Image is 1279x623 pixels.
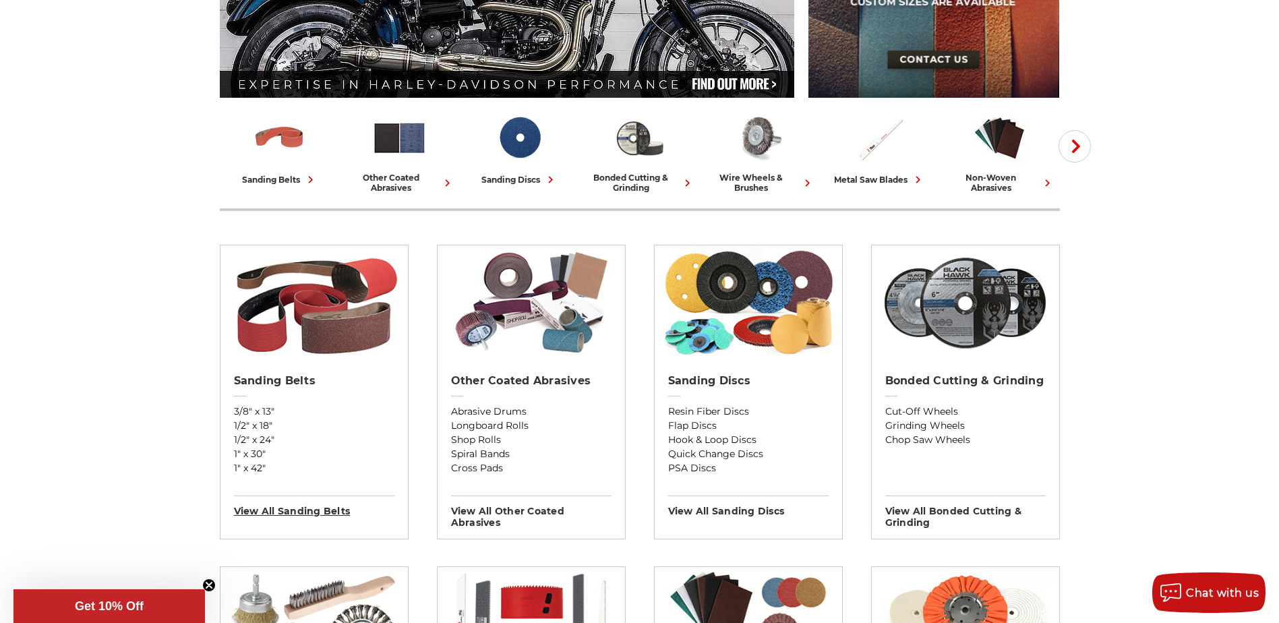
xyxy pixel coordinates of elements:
img: Bonded Cutting & Grinding [612,110,667,166]
img: Other Coated Abrasives [371,110,427,166]
h3: View All sanding discs [668,496,829,517]
h3: View All sanding belts [234,496,394,517]
h2: Sanding Belts [234,374,394,388]
h2: Other Coated Abrasives [451,374,612,388]
div: metal saw blades [834,173,925,187]
h3: View All bonded cutting & grinding [885,496,1046,529]
a: Grinding Wheels [885,419,1046,433]
span: Chat with us [1186,587,1259,599]
div: non-woven abrasives [945,173,1054,193]
a: Longboard Rolls [451,419,612,433]
button: Next [1059,130,1091,162]
button: Close teaser [202,578,216,592]
img: Sanding Discs [661,245,835,360]
a: 1" x 42" [234,461,394,475]
a: Quick Change Discs [668,447,829,461]
a: Chop Saw Wheels [885,433,1046,447]
a: 1" x 30" [234,447,394,461]
a: Cross Pads [451,461,612,475]
h2: Bonded Cutting & Grinding [885,374,1046,388]
img: Sanding Belts [227,245,401,360]
button: Chat with us [1152,572,1266,613]
a: Shop Rolls [451,433,612,447]
div: Get 10% OffClose teaser [13,589,205,623]
a: Cut-Off Wheels [885,405,1046,419]
a: Flap Discs [668,419,829,433]
img: Sanding Discs [492,110,547,166]
a: sanding belts [225,110,334,187]
div: wire wheels & brushes [705,173,814,193]
a: sanding discs [465,110,574,187]
a: wire wheels & brushes [705,110,814,193]
div: sanding discs [481,173,558,187]
div: other coated abrasives [345,173,454,193]
img: Sanding Belts [251,110,307,166]
a: 1/2" x 18" [234,419,394,433]
img: Bonded Cutting & Grinding [878,245,1052,360]
a: non-woven abrasives [945,110,1054,193]
a: Hook & Loop Discs [668,433,829,447]
a: Resin Fiber Discs [668,405,829,419]
img: Wire Wheels & Brushes [732,110,787,166]
img: Metal Saw Blades [852,110,908,166]
a: Spiral Bands [451,447,612,461]
img: Non-woven Abrasives [972,110,1028,166]
img: Other Coated Abrasives [444,245,618,360]
h2: Sanding Discs [668,374,829,388]
span: Get 10% Off [75,599,144,613]
div: bonded cutting & grinding [585,173,694,193]
a: Abrasive Drums [451,405,612,419]
div: sanding belts [242,173,318,187]
a: bonded cutting & grinding [585,110,694,193]
h3: View All other coated abrasives [451,496,612,529]
a: metal saw blades [825,110,934,187]
a: 3/8" x 13" [234,405,394,419]
a: other coated abrasives [345,110,454,193]
a: 1/2" x 24" [234,433,394,447]
a: PSA Discs [668,461,829,475]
